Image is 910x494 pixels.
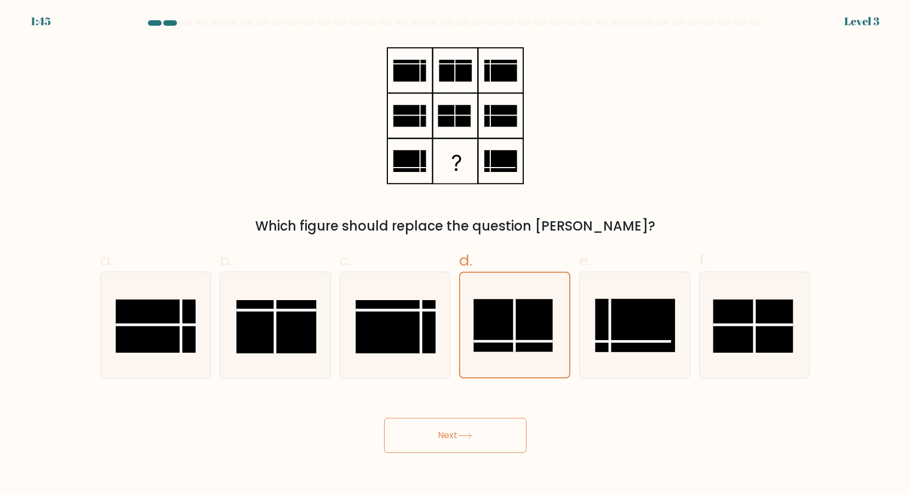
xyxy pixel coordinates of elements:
[100,250,113,271] span: a.
[844,13,879,30] div: Level 3
[31,13,51,30] div: 1:45
[384,418,526,453] button: Next
[699,250,707,271] span: f.
[459,250,472,271] span: d.
[107,216,804,236] div: Which figure should replace the question [PERSON_NAME]?
[579,250,591,271] span: e.
[340,250,352,271] span: c.
[220,250,233,271] span: b.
